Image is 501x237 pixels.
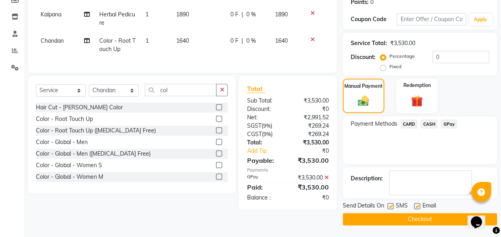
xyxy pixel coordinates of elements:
span: Color - Root Touch Up [99,37,136,53]
span: Total [247,85,265,93]
span: 9% [263,131,271,137]
div: ( ) [241,122,288,130]
span: SGST [247,122,261,129]
div: ₹3,530.00 [390,39,415,47]
span: Chandan [41,37,64,44]
div: Color - Global - Men [36,138,88,146]
div: Payments [247,167,328,174]
div: Hair Cut - [PERSON_NAME] Color [36,103,123,112]
input: Enter Offer / Coupon Code [397,13,466,26]
img: _cash.svg [354,95,372,107]
a: Add Tip [241,147,295,155]
span: Herbal Pedicure [99,11,135,26]
div: Color - Global - Women M [36,173,103,181]
span: 1890 [275,11,287,18]
span: GPay [441,119,457,128]
label: Manual Payment [344,83,383,90]
label: Fixed [389,63,401,70]
span: 0 % [246,10,256,19]
div: ₹0 [296,147,335,155]
div: Total: [241,138,288,147]
div: Color - Root Touch Up ([MEDICAL_DATA] Free) [36,126,156,135]
div: ₹3,530.00 [288,174,335,182]
span: 9% [263,122,270,129]
div: Payable: [241,156,288,165]
div: ₹3,530.00 [288,156,335,165]
span: 1 [145,37,149,44]
div: ₹3,530.00 [288,138,335,147]
div: ₹0 [288,105,335,113]
div: Sub Total: [241,97,288,105]
label: Redemption [403,82,431,89]
div: Paid: [241,182,288,192]
div: Color - Global - Men ([MEDICAL_DATA] Free) [36,150,151,158]
span: | [242,10,243,19]
button: Apply [469,14,492,26]
span: 1640 [275,37,287,44]
div: Service Total: [351,39,387,47]
span: 1640 [176,37,189,44]
input: Search or Scan [145,84,216,96]
div: GPay [241,174,288,182]
span: 1 [145,11,149,18]
div: Description: [351,174,383,183]
div: ₹0 [288,194,335,202]
span: Send Details On [343,201,384,211]
span: Kalpana [41,11,61,18]
div: ₹2,991.52 [288,113,335,122]
span: Email [422,201,436,211]
span: 0 F [230,37,238,45]
div: Color - Root Touch Up [36,115,93,123]
div: Discount: [351,53,375,61]
button: Checkout [343,213,497,225]
div: Coupon Code [351,15,397,24]
div: Discount: [241,105,288,113]
div: ₹3,530.00 [288,97,335,105]
span: | [242,37,243,45]
span: 1890 [176,11,189,18]
div: ₹269.24 [288,122,335,130]
div: ( ) [241,130,288,138]
div: Balance : [241,194,288,202]
iframe: chat widget [468,205,493,229]
span: CGST [247,130,261,138]
span: CASH [420,119,438,128]
div: ₹3,530.00 [288,182,335,192]
label: Percentage [389,53,415,60]
span: 0 % [246,37,256,45]
div: Net: [241,113,288,122]
span: 0 F [230,10,238,19]
span: CARD [401,119,418,128]
img: _gift.svg [407,94,426,109]
span: SMS [396,201,408,211]
span: Payment Methods [351,120,397,128]
div: ₹269.24 [288,130,335,138]
div: Color - Global - Women S [36,161,102,170]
